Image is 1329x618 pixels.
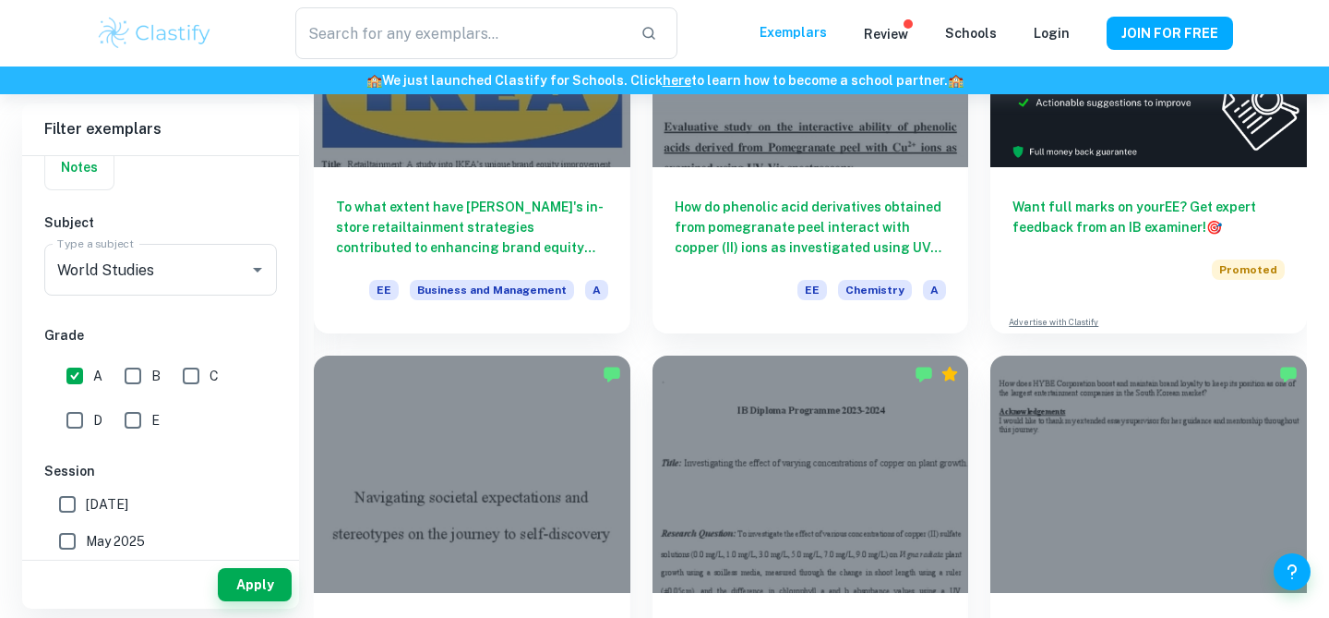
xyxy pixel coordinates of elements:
img: Marked [915,365,933,383]
span: 🏫 [366,73,382,88]
label: Type a subject [57,236,134,251]
span: Chemistry [838,280,912,300]
button: Apply [218,568,292,601]
p: Exemplars [760,22,827,42]
button: JOIN FOR FREE [1107,17,1233,50]
a: Login [1034,26,1070,41]
img: Clastify logo [96,15,213,52]
span: D [93,410,102,430]
span: Business and Management [410,280,574,300]
span: C [210,366,219,386]
h6: To what extent have [PERSON_NAME]'s in-store retailtainment strategies contributed to enhancing b... [336,197,608,258]
p: Review [864,24,908,44]
a: Advertise with Clastify [1009,316,1098,329]
span: A [93,366,102,386]
img: Marked [1279,365,1298,383]
h6: Want full marks on your EE ? Get expert feedback from an IB examiner! [1012,197,1285,237]
h6: Filter exemplars [22,103,299,155]
span: E [151,410,160,430]
div: Premium [940,365,959,383]
span: 🏫 [948,73,964,88]
h6: We just launched Clastify for Schools. Click to learn how to become a school partner. [4,70,1325,91]
a: here [663,73,691,88]
span: [DATE] [86,494,128,515]
img: Marked [603,365,621,383]
span: B [151,366,161,386]
span: Promoted [1212,260,1285,280]
h6: Grade [44,325,277,345]
h6: How do phenolic acid derivatives obtained from pomegranate peel interact with copper (II) ions as... [675,197,947,258]
button: Help and Feedback [1274,553,1311,590]
a: Schools [945,26,997,41]
input: Search for any exemplars... [295,7,626,59]
span: EE [797,280,827,300]
button: Open [245,257,270,283]
span: A [585,280,608,300]
h6: Subject [44,212,277,233]
span: A [923,280,946,300]
span: May 2025 [86,531,145,551]
button: Notes [45,145,114,189]
span: EE [369,280,399,300]
span: 🎯 [1206,220,1222,235]
h6: Session [44,461,277,481]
